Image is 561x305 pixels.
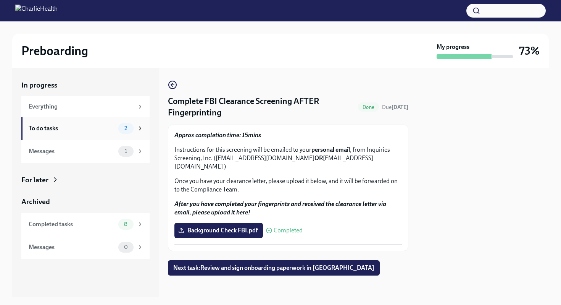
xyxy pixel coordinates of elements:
span: Next task : Review and sign onboarding paperwork in [GEOGRAPHIC_DATA] [173,264,374,272]
a: Messages0 [21,236,150,259]
strong: My progress [437,43,469,51]
span: 8 [119,221,132,227]
a: Archived [21,197,150,207]
div: For later [21,175,48,185]
div: Completed tasks [29,220,115,229]
div: To do tasks [29,124,115,133]
strong: Approx completion time: 15mins [174,131,261,139]
strong: personal email [311,146,350,153]
span: Due [382,104,408,110]
div: Messages [29,243,115,251]
span: Background Check FBI.pdf [180,227,258,234]
h2: Preboarding [21,43,88,58]
h4: Complete FBI Clearance Screening AFTER Fingerprinting [168,96,355,118]
div: Messages [29,147,115,156]
a: Everything [21,96,150,117]
a: In progress [21,80,150,90]
span: 1 [120,148,132,154]
strong: [DATE] [392,104,408,110]
p: Once you have your clearance letter, please upload it below, and it will be forwarded on to the C... [174,177,402,194]
button: Next task:Review and sign onboarding paperwork in [GEOGRAPHIC_DATA] [168,260,380,276]
h3: 73% [519,44,540,58]
label: Background Check FBI.pdf [174,223,263,238]
strong: OR [314,154,323,162]
span: Completed [274,227,303,234]
a: Messages1 [21,140,150,163]
p: Instructions for this screening will be emailed to your , from Inquiries Screening, Inc. ([EMAIL_... [174,146,402,171]
div: Everything [29,102,134,111]
img: CharlieHealth [15,5,58,17]
span: Done [358,104,379,110]
span: 2 [120,125,132,131]
a: Completed tasks8 [21,213,150,236]
a: To do tasks2 [21,117,150,140]
strong: After you have completed your fingerprints and received the clearance letter via email, please up... [174,200,386,216]
a: For later [21,175,150,185]
span: 0 [119,244,132,250]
